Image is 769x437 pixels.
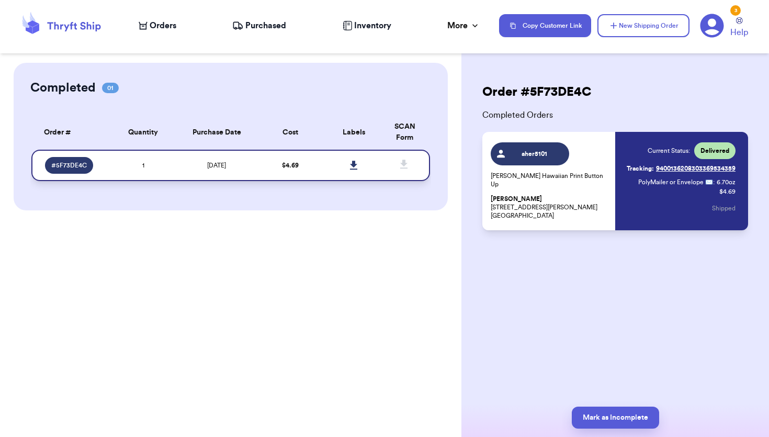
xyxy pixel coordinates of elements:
[474,84,600,100] h2: Order # 5F73DE4C
[30,80,96,96] h2: Completed
[139,19,176,32] a: Orders
[282,162,299,169] span: $ 4.69
[597,14,689,37] button: New Shipping Order
[142,162,144,169] span: 1
[491,172,609,188] p: [PERSON_NAME] Hawaiian Print Button Up
[730,17,748,39] a: Help
[322,115,386,150] th: Labels
[175,115,258,150] th: Purchase Date
[245,19,286,32] span: Purchased
[232,19,286,32] a: Purchased
[207,162,226,169] span: [DATE]
[627,164,654,173] span: Tracking:
[386,115,430,150] th: SCAN Form
[717,178,736,186] span: 6.70 oz
[354,19,391,32] span: Inventory
[150,19,176,32] span: Orders
[343,19,391,32] a: Inventory
[102,83,119,93] span: 01
[712,197,736,220] button: Shipped
[499,14,591,37] button: Copy Customer Link
[258,115,322,150] th: Cost
[447,19,480,32] div: More
[719,187,736,196] p: $ 4.69
[474,109,756,121] span: Completed Orders
[730,5,741,16] div: 3
[491,195,609,220] p: [STREET_ADDRESS][PERSON_NAME] [GEOGRAPHIC_DATA]
[713,178,715,186] span: :
[572,407,659,429] button: Mark as Incomplete
[638,179,713,185] span: PolyMailer or Envelope ✉️
[700,147,729,155] span: Delivered
[627,160,736,177] a: Tracking:9400136208303369534359
[648,147,690,155] span: Current Status:
[51,161,87,170] span: # 5F73DE4C
[31,115,111,150] th: Order #
[510,150,560,158] span: aher5101
[700,14,724,38] a: 3
[730,26,748,39] span: Help
[111,115,175,150] th: Quantity
[491,195,542,203] span: [PERSON_NAME]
